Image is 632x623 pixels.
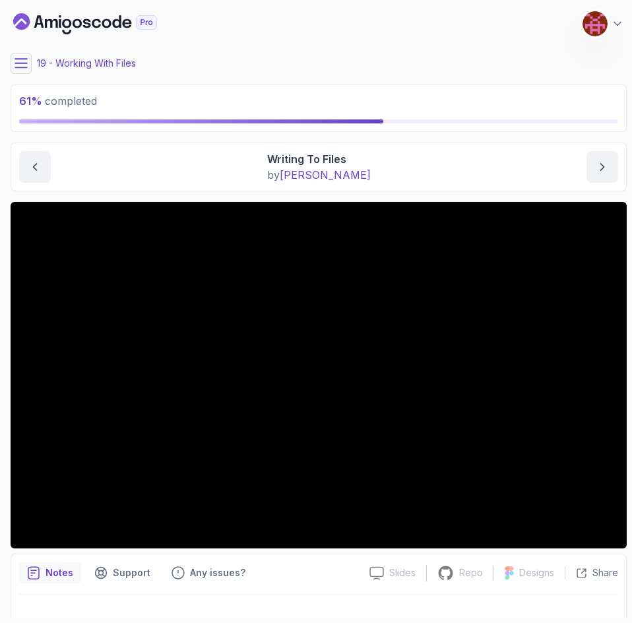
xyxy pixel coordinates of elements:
span: 61 % [19,94,42,108]
p: Writing To Files [267,151,371,167]
p: Share [592,566,618,579]
a: Dashboard [13,13,187,34]
button: Feedback button [164,562,253,583]
iframe: 2 - Writing To Files [11,202,627,548]
p: Repo [459,566,483,579]
span: [PERSON_NAME] [280,168,371,181]
p: by [267,167,371,183]
button: Share [565,566,618,579]
button: next content [586,151,618,183]
span: completed [19,94,97,108]
p: Support [113,566,150,579]
p: Notes [46,566,73,579]
button: user profile image [582,11,624,37]
p: Any issues? [190,566,245,579]
p: 19 - Working With Files [37,57,136,70]
p: Designs [519,566,554,579]
button: notes button [19,562,81,583]
button: previous content [19,151,51,183]
button: Support button [86,562,158,583]
img: user profile image [583,11,608,36]
p: Slides [389,566,416,579]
